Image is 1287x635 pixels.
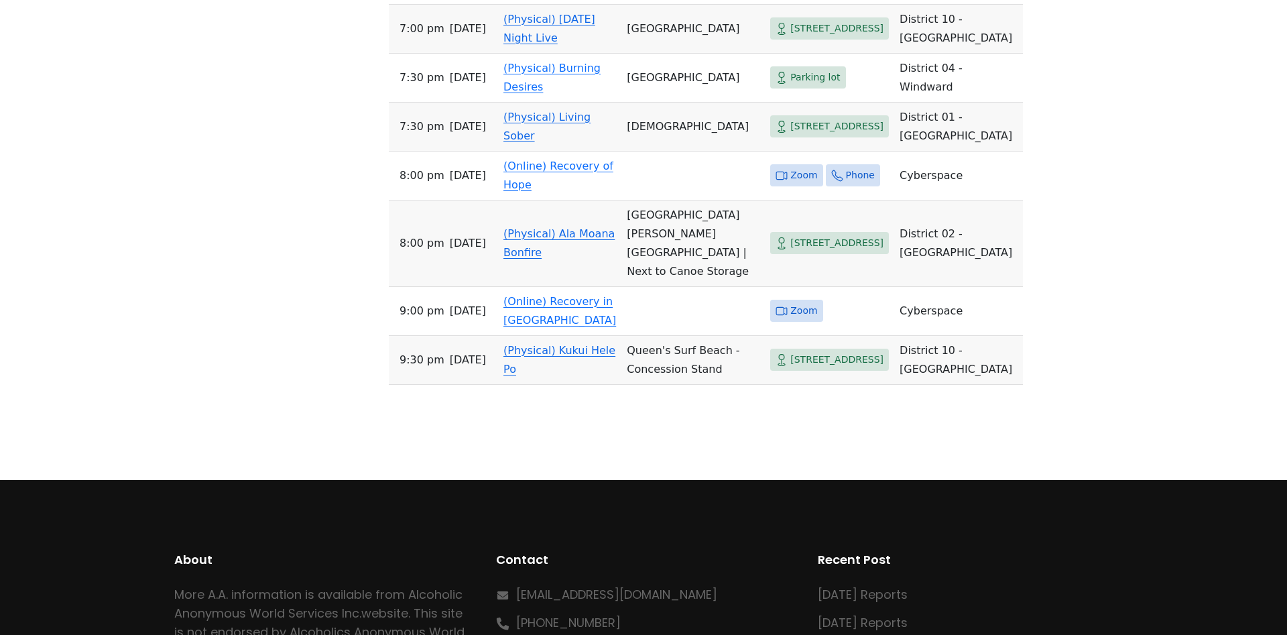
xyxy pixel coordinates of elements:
a: (Physical) [DATE] Night Live [503,13,595,44]
a: (Online) Recovery of Hope [503,160,613,191]
a: (Physical) Kukui Hele Po [503,344,615,376]
td: District 01 - [GEOGRAPHIC_DATA] [894,103,1023,152]
span: [DATE] [450,19,486,38]
h2: Contact [496,551,791,569]
span: [DATE] [450,351,486,369]
span: [DATE] [450,117,486,136]
a: (Physical) Burning Desires [503,62,601,93]
a: (Physical) Ala Moana Bonfire [503,227,615,259]
span: [DATE] [450,302,486,321]
td: [GEOGRAPHIC_DATA] [621,5,765,54]
td: District 04 - Windward [894,54,1023,103]
a: (Online) Recovery in [GEOGRAPHIC_DATA] [503,295,616,327]
span: 7:30 PM [400,117,444,136]
span: Zoom [790,167,817,184]
span: [DATE] [450,234,486,253]
a: website [361,605,408,622]
td: Cyberspace [894,152,1023,200]
td: Queen's Surf Beach - Concession Stand [621,336,765,385]
span: 7:00 PM [400,19,444,38]
a: [DATE] Reports [818,586,908,603]
span: 9:00 PM [400,302,444,321]
td: [DEMOGRAPHIC_DATA] [621,103,765,152]
span: [DATE] [450,166,486,185]
span: [STREET_ADDRESS] [790,118,883,135]
a: [DATE] Reports [818,614,908,631]
td: [GEOGRAPHIC_DATA] [621,54,765,103]
a: (Physical) Living Sober [503,111,591,142]
td: [GEOGRAPHIC_DATA] [PERSON_NAME][GEOGRAPHIC_DATA] | Next to Canoe Storage [621,200,765,287]
span: 9:30 PM [400,351,444,369]
span: 8:00 PM [400,234,444,253]
span: 8:00 PM [400,166,444,185]
h2: Recent Post [818,551,1113,569]
span: Phone [846,167,875,184]
span: [STREET_ADDRESS] [790,235,883,251]
span: 7:30 PM [400,68,444,87]
span: [DATE] [450,68,486,87]
h2: About [174,551,469,569]
span: [STREET_ADDRESS] [790,351,883,368]
a: [EMAIL_ADDRESS][DOMAIN_NAME] [516,586,717,603]
td: District 10 - [GEOGRAPHIC_DATA] [894,336,1023,385]
td: Cyberspace [894,287,1023,336]
a: [PHONE_NUMBER] [516,614,621,631]
span: Parking lot [790,69,840,86]
td: District 10 - [GEOGRAPHIC_DATA] [894,5,1023,54]
td: District 02 - [GEOGRAPHIC_DATA] [894,200,1023,287]
span: Zoom [790,302,817,319]
span: [STREET_ADDRESS] [790,20,883,37]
